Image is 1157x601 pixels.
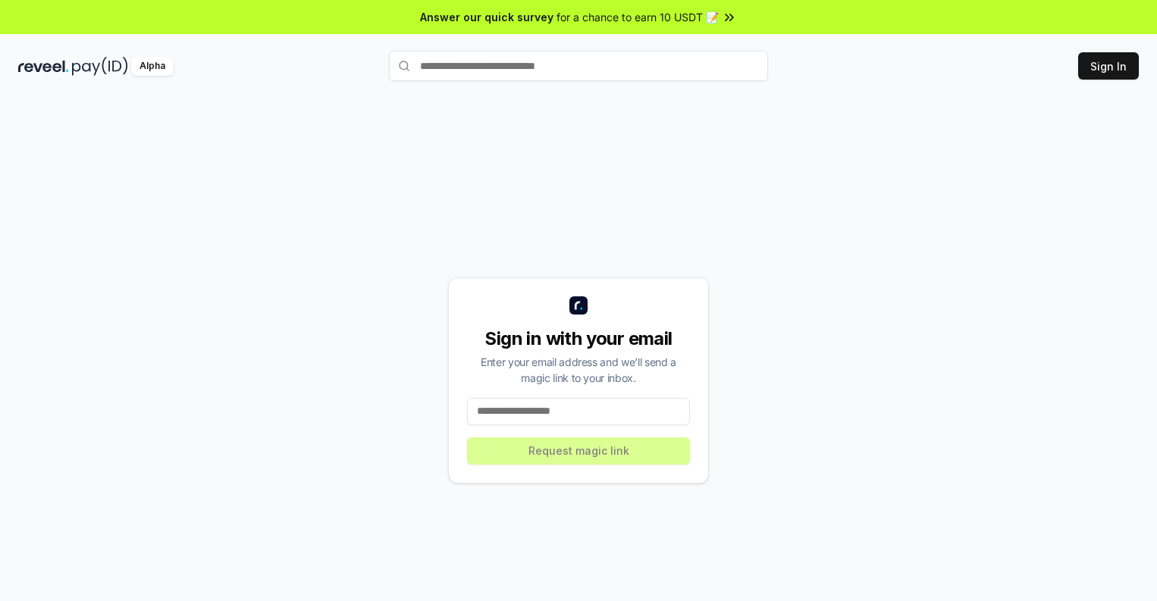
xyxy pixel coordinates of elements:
[72,57,128,76] img: pay_id
[467,327,690,351] div: Sign in with your email
[131,57,174,76] div: Alpha
[569,296,588,315] img: logo_small
[420,9,553,25] span: Answer our quick survey
[18,57,69,76] img: reveel_dark
[1078,52,1139,80] button: Sign In
[557,9,719,25] span: for a chance to earn 10 USDT 📝
[467,354,690,386] div: Enter your email address and we’ll send a magic link to your inbox.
